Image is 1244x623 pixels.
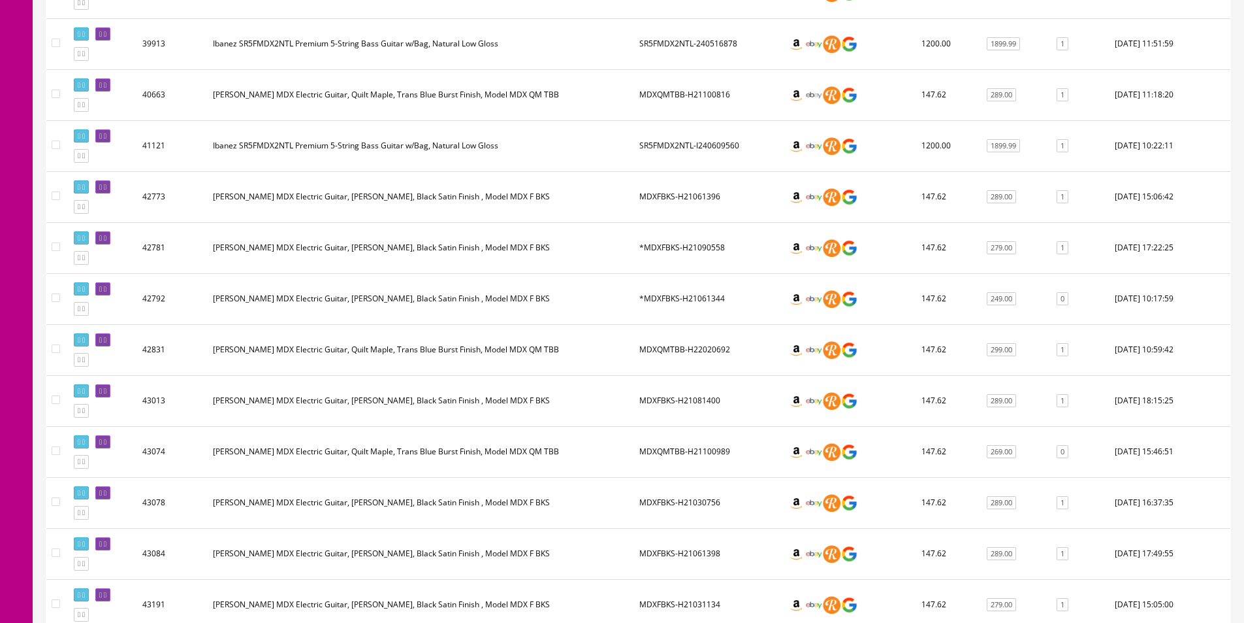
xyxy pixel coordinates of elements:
[788,137,805,155] img: amazon
[634,324,782,375] td: MDXQMTBB-H22020692
[916,477,978,528] td: 147.62
[840,86,858,104] img: google_shopping
[1109,273,1230,324] td: 2025-07-01 10:17:59
[840,35,858,53] img: google_shopping
[840,596,858,614] img: google_shopping
[805,239,823,257] img: ebay
[634,69,782,120] td: MDXQMTBB-H21100816
[208,426,634,477] td: Dean MDX Electric Guitar, Quilt Maple, Trans Blue Burst Finish, Model MDX QM TBB
[788,188,805,206] img: amazon
[987,547,1016,561] a: 289.00
[208,171,634,222] td: Dean MDX Electric Guitar, Floyd Rose, Black Satin Finish , Model MDX F BKS
[823,86,840,104] img: reverb
[137,528,208,579] td: 43084
[1057,241,1068,255] a: 1
[788,443,805,461] img: amazon
[987,343,1016,357] a: 299.00
[1057,88,1068,102] a: 1
[137,375,208,426] td: 43013
[1109,120,1230,171] td: 2025-02-04 10:22:11
[840,239,858,257] img: google_shopping
[823,35,840,53] img: reverb
[788,35,805,53] img: amazon
[823,290,840,308] img: reverb
[788,290,805,308] img: amazon
[1057,445,1068,459] a: 0
[916,528,978,579] td: 147.62
[987,88,1016,102] a: 289.00
[1057,139,1068,153] a: 1
[916,375,978,426] td: 147.62
[805,341,823,359] img: ebay
[987,598,1016,612] a: 279.00
[208,18,634,69] td: Ibanez SR5FMDX2NTL Premium 5-String Bass Guitar w/Bag, Natural Low Gloss
[805,188,823,206] img: ebay
[208,222,634,273] td: Dean MDX Electric Guitar, Floyd Rose, Black Satin Finish , Model MDX F BKS
[788,392,805,410] img: amazon
[916,426,978,477] td: 147.62
[634,120,782,171] td: SR5FMDX2NTL-I240609560
[987,445,1016,459] a: 269.00
[208,528,634,579] td: Dean MDX Electric Guitar, Floyd Rose, Black Satin Finish , Model MDX F BKS
[788,239,805,257] img: amazon
[987,292,1016,306] a: 249.00
[840,290,858,308] img: google_shopping
[208,324,634,375] td: Dean MDX Electric Guitar, Quilt Maple, Trans Blue Burst Finish, Model MDX QM TBB
[987,37,1020,51] a: 1899.99
[916,171,978,222] td: 147.62
[823,392,840,410] img: reverb
[137,477,208,528] td: 43078
[634,375,782,426] td: MDXFBKS-H21081400
[1057,394,1068,408] a: 1
[823,545,840,563] img: reverb
[1109,375,1230,426] td: 2025-07-14 18:15:25
[137,171,208,222] td: 42773
[788,341,805,359] img: amazon
[788,86,805,104] img: amazon
[137,426,208,477] td: 43074
[987,496,1016,510] a: 289.00
[987,241,1016,255] a: 279.00
[1109,222,1230,273] td: 2025-06-30 17:22:25
[840,341,858,359] img: google_shopping
[840,188,858,206] img: google_shopping
[916,222,978,273] td: 147.62
[788,494,805,512] img: amazon
[788,596,805,614] img: amazon
[634,477,782,528] td: MDXFBKS-H21030756
[805,35,823,53] img: ebay
[1109,324,1230,375] td: 2025-07-02 10:59:42
[208,69,634,120] td: Dean MDX Electric Guitar, Quilt Maple, Trans Blue Burst Finish, Model MDX QM TBB
[823,341,840,359] img: reverb
[634,273,782,324] td: *MDXFBKS-H21061344
[987,190,1016,204] a: 289.00
[208,273,634,324] td: Dean MDX Electric Guitar, Floyd Rose, Black Satin Finish , Model MDX F BKS
[916,120,978,171] td: 1200.00
[823,137,840,155] img: reverb
[916,324,978,375] td: 147.62
[987,139,1020,153] a: 1899.99
[805,290,823,308] img: ebay
[840,443,858,461] img: google_shopping
[1109,171,1230,222] td: 2025-06-30 15:06:42
[1057,598,1068,612] a: 1
[137,273,208,324] td: 42792
[805,443,823,461] img: ebay
[805,137,823,155] img: ebay
[823,239,840,257] img: reverb
[137,120,208,171] td: 41121
[805,494,823,512] img: ebay
[137,18,208,69] td: 39913
[634,171,782,222] td: MDXFBKS-H21061396
[1057,547,1068,561] a: 1
[823,443,840,461] img: reverb
[1057,496,1068,510] a: 1
[823,188,840,206] img: reverb
[805,86,823,104] img: ebay
[137,222,208,273] td: 42781
[634,528,782,579] td: MDXFBKS-H21061398
[208,120,634,171] td: Ibanez SR5FMDX2NTL Premium 5-String Bass Guitar w/Bag, Natural Low Gloss
[1109,477,1230,528] td: 2025-07-18 16:37:35
[137,69,208,120] td: 40663
[634,18,782,69] td: SR5FMDX2NTL-240516878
